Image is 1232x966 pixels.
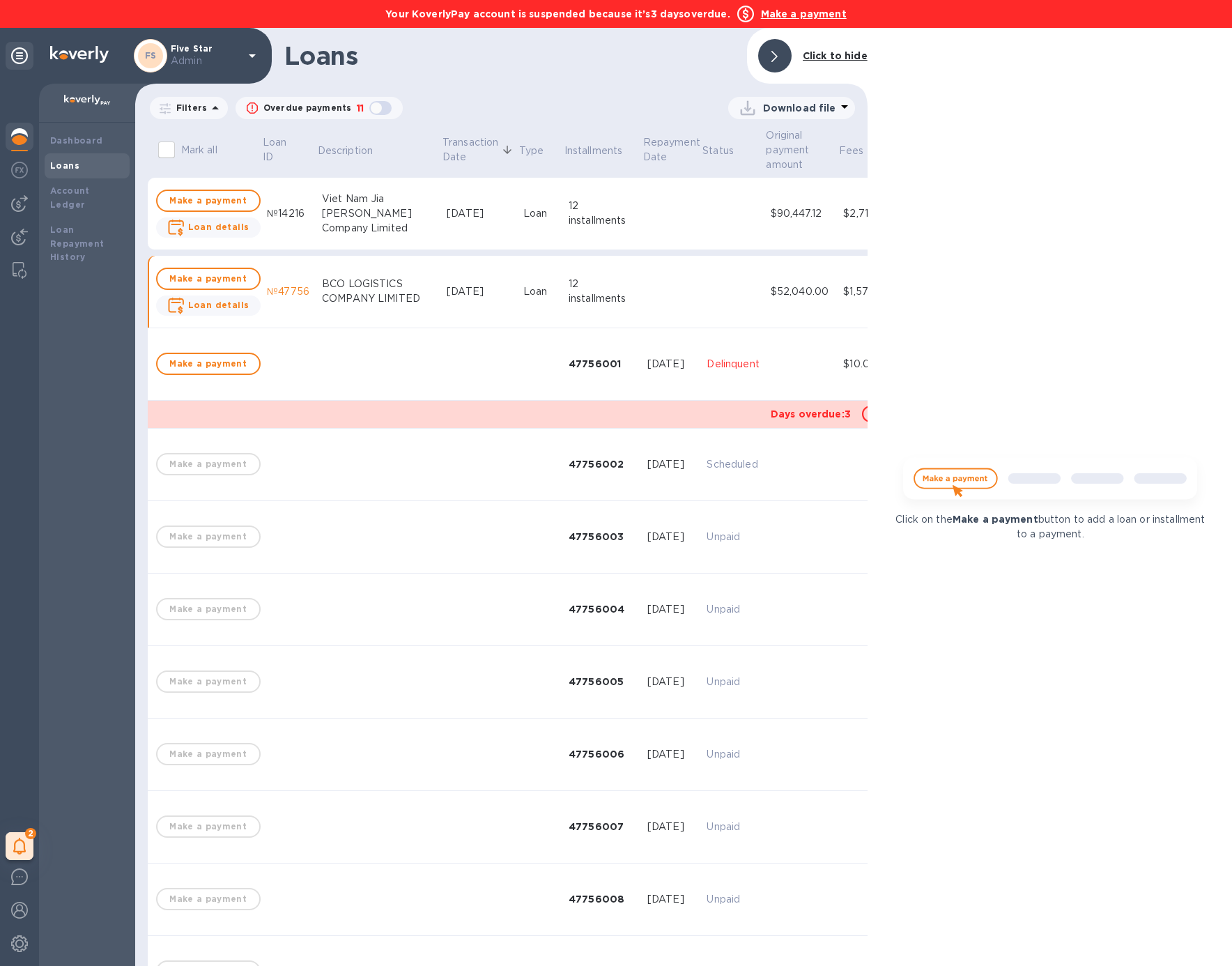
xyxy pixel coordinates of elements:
span: Loan ID [263,135,315,164]
div: [DATE] [647,675,696,689]
p: Download file [763,101,836,115]
div: [DATE] [647,602,696,617]
div: [DATE] [647,892,696,907]
div: [DATE] [447,206,512,221]
span: 2 [25,828,36,839]
button: Make a payment [156,353,261,375]
div: №47756 [267,284,311,299]
div: BCO LOGISTICS COMPANY LIMITED [322,277,436,306]
span: Description [318,144,391,158]
p: Original payment amount [766,128,818,172]
p: Mark all [181,143,217,158]
b: Your KoverlyPay account is suspended because it’s 3 days overdue. [385,8,730,20]
b: Loans [50,160,79,171]
span: Installments [564,144,641,158]
p: Scheduled [707,457,759,472]
b: Account Ledger [50,185,90,210]
div: 47756006 [569,747,636,761]
div: Unpin categories [6,42,33,70]
span: Original payment amount [766,128,836,172]
b: Loan Repayment History [50,224,105,263]
div: [DATE] [447,284,512,299]
div: $10.00 [843,357,893,371]
div: 12 installments [569,277,636,306]
b: Dashboard [50,135,103,146]
p: Filters [171,102,207,114]
span: Make a payment [169,270,248,287]
p: Unpaid [707,892,759,907]
img: Foreign exchange [11,162,28,178]
p: Unpaid [707,820,759,834]
button: Make a payment [156,190,261,212]
span: Make a payment [169,355,248,372]
p: Days overdue: 3 [771,407,851,421]
div: Viet Nam Jia [PERSON_NAME] Company Limited [322,192,436,236]
div: [DATE] [647,357,696,371]
p: Overdue payments [263,102,351,114]
span: Fees [839,144,882,158]
button: Make a payment [156,268,261,290]
p: Loan ID [263,135,297,164]
b: Make a payment [761,8,847,20]
p: Repayment Date [643,135,700,164]
p: Unpaid [707,602,759,617]
p: Status [702,144,734,158]
div: 47756003 [569,530,636,544]
b: Loan details [188,222,249,232]
span: Transaction Date [442,135,516,164]
div: 47756002 [569,457,636,471]
div: [DATE] [647,820,696,834]
div: 47756001 [569,357,636,371]
span: Make a payment [169,192,248,209]
div: Loan [523,206,557,221]
b: Loan details [188,300,249,310]
div: Loan [523,284,557,299]
div: №14216 [267,206,311,221]
div: [DATE] [647,530,696,544]
p: Unpaid [707,747,759,762]
b: Click to hide [803,50,868,61]
h1: Loans [284,41,736,70]
img: Logo [50,46,109,63]
div: 47756008 [569,892,636,906]
p: Type [519,144,544,158]
div: 47756004 [569,602,636,616]
button: Loan details [156,296,261,316]
p: Description [318,144,373,158]
div: 47756005 [569,675,636,689]
p: 11 [357,101,364,116]
div: 12 installments [569,199,636,228]
p: Admin [171,54,240,68]
div: $1,571.24 [843,284,893,299]
button: Overdue payments11 [236,97,403,119]
div: $2,713.44 [843,206,893,221]
p: Installments [564,144,623,158]
b: Make a payment [953,514,1038,525]
p: Unpaid [707,530,759,544]
b: FS [145,50,157,61]
p: Five Star [171,44,240,68]
div: 47756007 [569,820,636,834]
p: Unpaid [707,675,759,689]
p: Fees [839,144,864,158]
span: Type [519,144,562,158]
p: Delinquent [707,357,759,371]
div: [DATE] [647,457,696,472]
div: [DATE] [647,747,696,762]
p: Click on the button to add a loan or installment to a payment. [893,512,1208,542]
div: $52,040.00 [771,284,832,299]
button: Loan details [156,217,261,238]
p: Transaction Date [442,135,498,164]
div: $90,447.12 [771,206,832,221]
